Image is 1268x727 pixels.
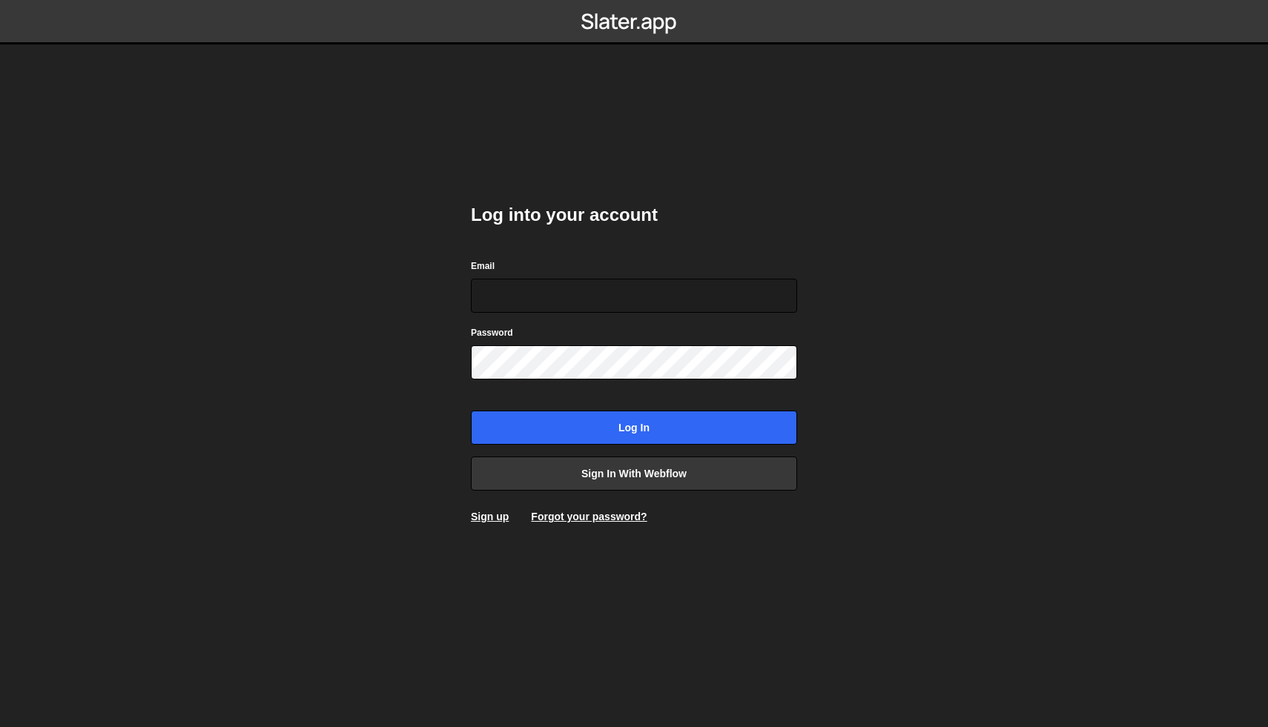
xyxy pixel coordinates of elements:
[471,457,797,491] a: Sign in with Webflow
[471,411,797,445] input: Log in
[471,325,513,340] label: Password
[531,511,647,522] a: Forgot your password?
[471,511,509,522] a: Sign up
[471,203,797,227] h2: Log into your account
[471,259,495,273] label: Email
